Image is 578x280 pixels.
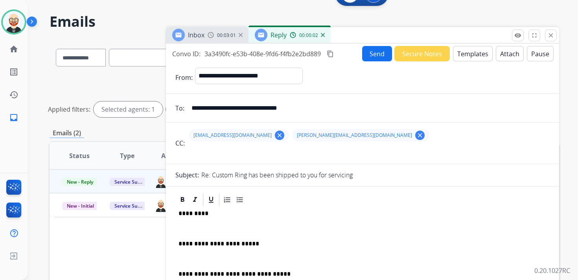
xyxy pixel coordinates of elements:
mat-icon: home [9,44,18,54]
p: CC: [175,138,185,148]
mat-icon: clear [276,132,283,139]
span: Inbox [188,31,204,39]
div: Selected agents: 1 [94,101,163,117]
span: 00:03:01 [217,32,236,39]
span: Service Support [110,202,155,210]
span: 3a3490fc-e53b-408e-9fd6-f4fb2e2bd889 [204,50,321,58]
div: Bullet List [234,194,246,206]
div: Italic [189,194,201,206]
img: avatar [3,11,25,33]
p: 0.20.1027RC [534,266,570,275]
span: 00:00:02 [299,32,318,39]
mat-icon: remove_red_eye [514,32,521,39]
p: To: [175,103,184,113]
mat-icon: inbox [9,113,18,122]
button: Templates [453,46,493,61]
p: Emails (2) [50,128,84,138]
img: agent-avatar [155,175,167,188]
mat-icon: list_alt [9,67,18,77]
span: Reply [271,31,287,39]
p: Subject: [175,170,199,180]
img: agent-avatar [155,198,167,212]
span: New - Initial [62,202,99,210]
span: New - Reply [62,178,98,186]
button: Pause [527,46,554,61]
p: Convo ID: [172,49,201,59]
button: Secure Notes [394,46,450,61]
div: Bold [177,194,188,206]
mat-icon: close [547,32,554,39]
p: Applied filters: [48,105,90,114]
span: Assignee [161,151,189,160]
h2: Emails [50,14,559,29]
p: Re: Custom Ring has been shipped to you for servicing [201,170,353,180]
span: Status [69,151,90,160]
mat-icon: content_copy [327,50,334,57]
span: [PERSON_NAME][EMAIL_ADDRESS][DOMAIN_NAME] [297,132,412,138]
button: Attach [496,46,524,61]
mat-icon: history [9,90,18,99]
span: Type [120,151,134,160]
div: Underline [205,194,217,206]
mat-icon: fullscreen [531,32,538,39]
p: From: [175,73,193,82]
button: Send [362,46,392,61]
div: Ordered List [221,194,233,206]
span: [EMAIL_ADDRESS][DOMAIN_NAME] [193,132,272,138]
mat-icon: clear [416,132,423,139]
span: Service Support [110,178,155,186]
